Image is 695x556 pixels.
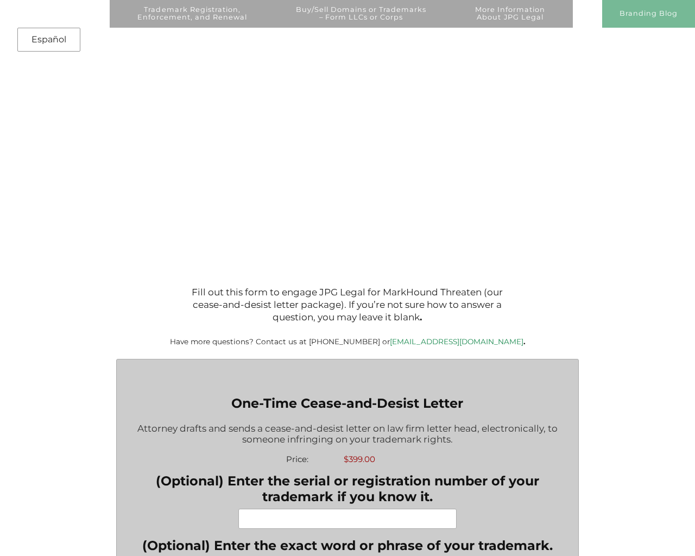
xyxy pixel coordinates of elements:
[125,416,570,453] div: Attorney drafts and sends a cease-and-desist letter on law firm letter head, electronically, to s...
[523,337,526,346] b: .
[142,538,553,553] label: (Optional) Enter the exact word or phrase of your trademark.
[181,286,514,324] p: Fill out this form to engage JPG Legal for MarkHound Threaten (our cease-and-desist letter packag...
[589,17,600,29] img: gif;base64,R0lGODlhAQABAAAAACH5BAEKAAEALAAAAAABAAEAAAICTAEAOw==
[125,395,570,411] label: One-Time Cease-and-Desist Letter
[390,337,523,346] a: [EMAIL_ADDRESS][DOMAIN_NAME]
[286,454,308,464] label: Price:
[117,6,268,34] a: Trademark Registration,Enforcement, and Renewal
[21,30,77,49] a: Español
[170,337,526,346] small: Have more questions? Contact us at [PHONE_NUMBER] or
[311,454,408,464] input: One-Time Cease-and-Desist Letter Price
[589,2,600,14] img: gif;base64,R0lGODlhAQABAAAAACH5BAEKAAEALAAAAAABAAEAAAICTAEAOw==
[454,6,566,34] a: More InformationAbout JPG Legal
[125,473,570,504] label: (Optional) Enter the serial or registration number of your trademark if you know it.
[420,312,422,323] b: .
[275,6,447,34] a: Buy/Sell Domains or Trademarks– Form LLCs or Corps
